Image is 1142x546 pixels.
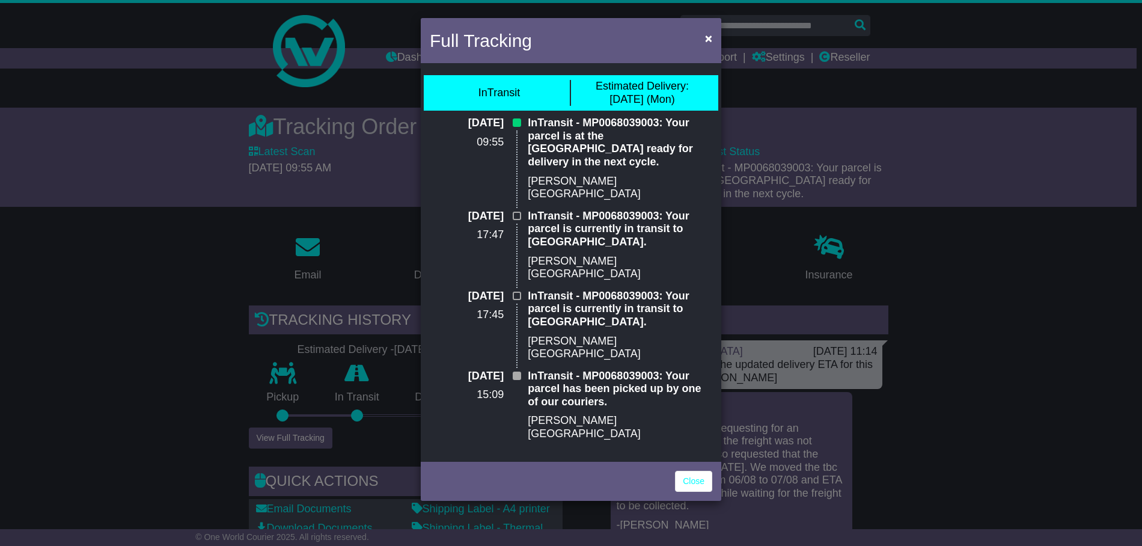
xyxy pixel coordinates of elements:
[430,117,504,130] p: [DATE]
[430,290,504,303] p: [DATE]
[528,175,712,201] p: [PERSON_NAME][GEOGRAPHIC_DATA]
[596,80,689,92] span: Estimated Delivery:
[528,370,712,409] p: InTransit - MP0068039003: Your parcel has been picked up by one of our couriers.
[705,31,712,45] span: ×
[528,255,712,281] p: [PERSON_NAME][GEOGRAPHIC_DATA]
[699,26,718,51] button: Close
[528,210,712,249] p: InTransit - MP0068039003: Your parcel is currently in transit to [GEOGRAPHIC_DATA].
[430,229,504,242] p: 17:47
[430,308,504,322] p: 17:45
[430,136,504,149] p: 09:55
[478,87,520,100] div: InTransit
[528,335,712,361] p: [PERSON_NAME][GEOGRAPHIC_DATA]
[430,27,532,54] h4: Full Tracking
[528,117,712,168] p: InTransit - MP0068039003: Your parcel is at the [GEOGRAPHIC_DATA] ready for delivery in the next ...
[528,290,712,329] p: InTransit - MP0068039003: Your parcel is currently in transit to [GEOGRAPHIC_DATA].
[528,414,712,440] p: [PERSON_NAME][GEOGRAPHIC_DATA]
[596,80,689,106] div: [DATE] (Mon)
[675,471,712,492] a: Close
[430,370,504,383] p: [DATE]
[430,388,504,402] p: 15:09
[430,210,504,223] p: [DATE]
